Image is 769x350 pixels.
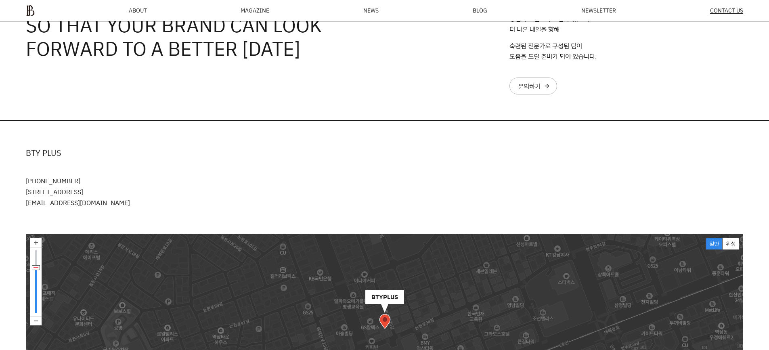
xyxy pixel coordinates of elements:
[30,238,42,247] img: 지도 확대
[509,78,557,94] a: 문의하기arrow_forward
[30,316,42,325] img: 지도 축소
[509,14,589,34] p: 당신의 브랜드가 보일 수 있도록 더 나은 내일을 향해
[241,8,269,13] div: MAGAZINE
[26,147,743,159] div: BTY PLUS
[473,8,487,13] a: BLOG
[363,8,379,13] a: NEWS
[581,8,616,13] a: NEWSLETTER
[129,8,147,13] a: ABOUT
[26,176,743,208] p: [PHONE_NUMBER] [STREET_ADDRESS] [EMAIL_ADDRESS][DOMAIN_NAME]
[723,238,739,249] a: 위성
[371,292,398,302] p: BTYPLUS
[710,8,743,14] a: CONTACT US
[26,5,35,16] img: ba379d5522eb3.png
[710,8,743,13] span: CONTACT US
[544,83,550,89] div: arrow_forward
[518,83,541,89] div: 문의하기
[26,14,493,94] h4: SO THAT YOUR BRAND CAN LOOK FORWARD TO A BETTER [DATE]
[379,314,390,329] div: BTYPLUS
[32,266,40,270] img: 지도 확대/축소 슬라이더
[706,238,722,249] a: 일반
[509,41,597,61] p: 숙련된 전문가로 구성된 팀이 도움을 드릴 준비가 되어 있습니다.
